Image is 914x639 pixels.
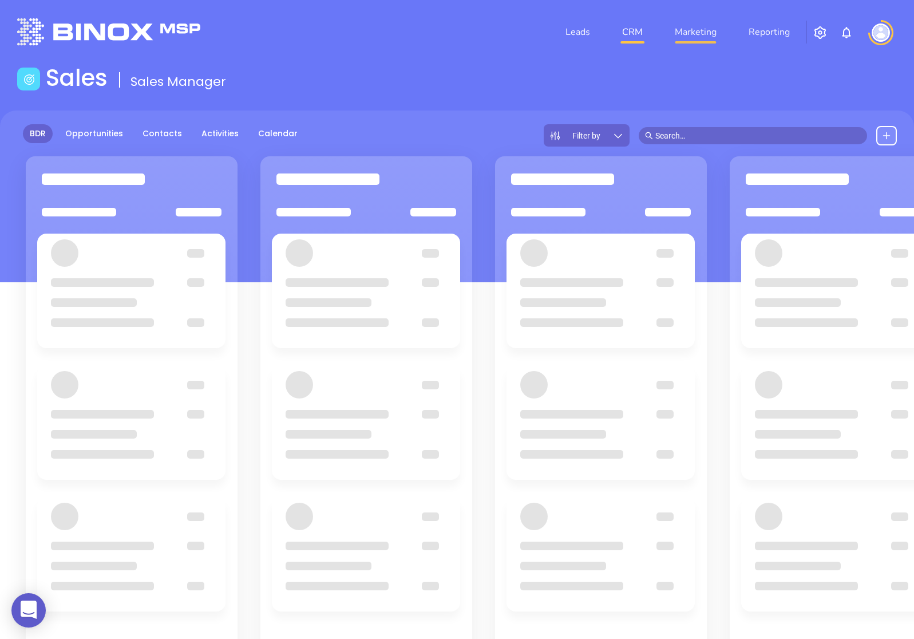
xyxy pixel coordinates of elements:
a: Marketing [670,21,721,44]
a: Contacts [136,124,189,143]
h1: Sales [46,64,108,92]
img: iconSetting [813,26,827,40]
img: user [872,23,890,42]
a: Reporting [744,21,794,44]
a: Activities [195,124,246,143]
a: Calendar [251,124,304,143]
span: Sales Manager [130,73,226,90]
a: Leads [561,21,595,44]
input: Search… [655,129,861,142]
span: Filter by [572,132,600,140]
img: iconNotification [840,26,853,40]
span: search [645,132,653,140]
a: BDR [23,124,53,143]
a: Opportunities [58,124,130,143]
a: CRM [618,21,647,44]
img: logo [17,18,200,45]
